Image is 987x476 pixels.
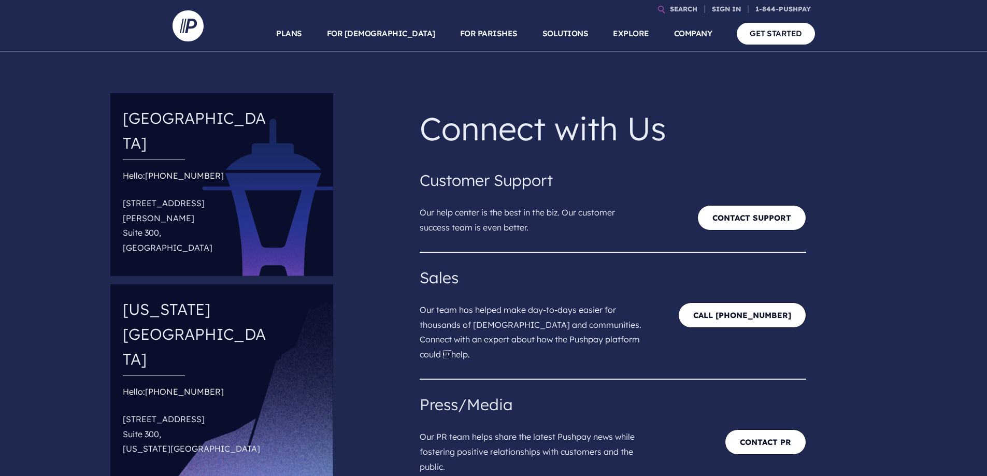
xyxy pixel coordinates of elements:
a: Contact PR [725,429,806,455]
a: FOR PARISHES [460,16,518,52]
a: EXPLORE [613,16,649,52]
a: [PHONE_NUMBER] [145,386,224,397]
p: [STREET_ADDRESS] Suite 300, [US_STATE][GEOGRAPHIC_DATA] [123,408,271,460]
div: Hello: [123,168,271,259]
p: Our team has helped make day-to-days easier for thousands of [DEMOGRAPHIC_DATA] and communities. ... [420,290,652,366]
a: SOLUTIONS [542,16,589,52]
a: COMPANY [674,16,712,52]
p: Connect with Us [420,102,807,155]
a: Contact Support [697,205,806,230]
h4: [GEOGRAPHIC_DATA] [123,102,271,160]
a: FOR [DEMOGRAPHIC_DATA] [327,16,435,52]
p: [STREET_ADDRESS][PERSON_NAME] Suite 300, [GEOGRAPHIC_DATA] [123,192,271,259]
h4: Press/Media [420,392,807,417]
h4: Customer Support [420,168,807,193]
a: PLANS [276,16,302,52]
a: GET STARTED [737,23,815,44]
h4: [US_STATE][GEOGRAPHIC_DATA] [123,293,271,376]
h4: Sales [420,265,807,290]
a: CALL [PHONE_NUMBER] [678,302,806,328]
a: [PHONE_NUMBER] [145,170,224,181]
p: Our help center is the best in the biz. Our customer success team is even better. [420,193,652,239]
div: Hello: [123,384,271,460]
